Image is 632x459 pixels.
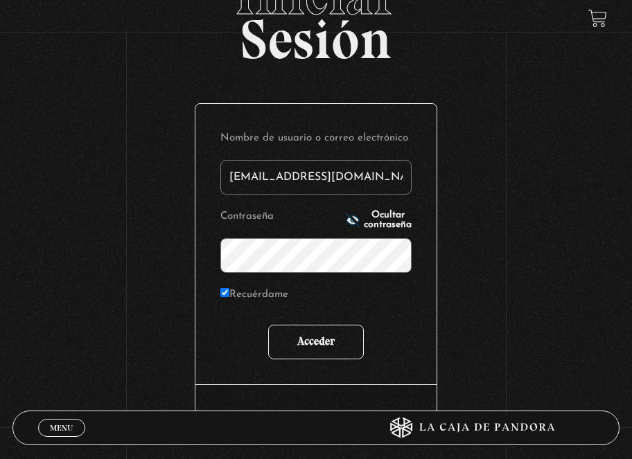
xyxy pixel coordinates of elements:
button: Ocultar contraseña [346,210,412,230]
span: Cerrar [45,435,78,445]
label: Nombre de usuario o correo electrónico [220,129,412,149]
span: Menu [50,424,73,432]
span: Ocultar contraseña [364,210,412,230]
a: View your shopping cart [588,9,607,28]
label: Recuérdame [220,285,288,305]
input: Recuérdame [220,288,229,297]
label: Contraseña [220,207,342,227]
input: Acceder [268,325,364,359]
